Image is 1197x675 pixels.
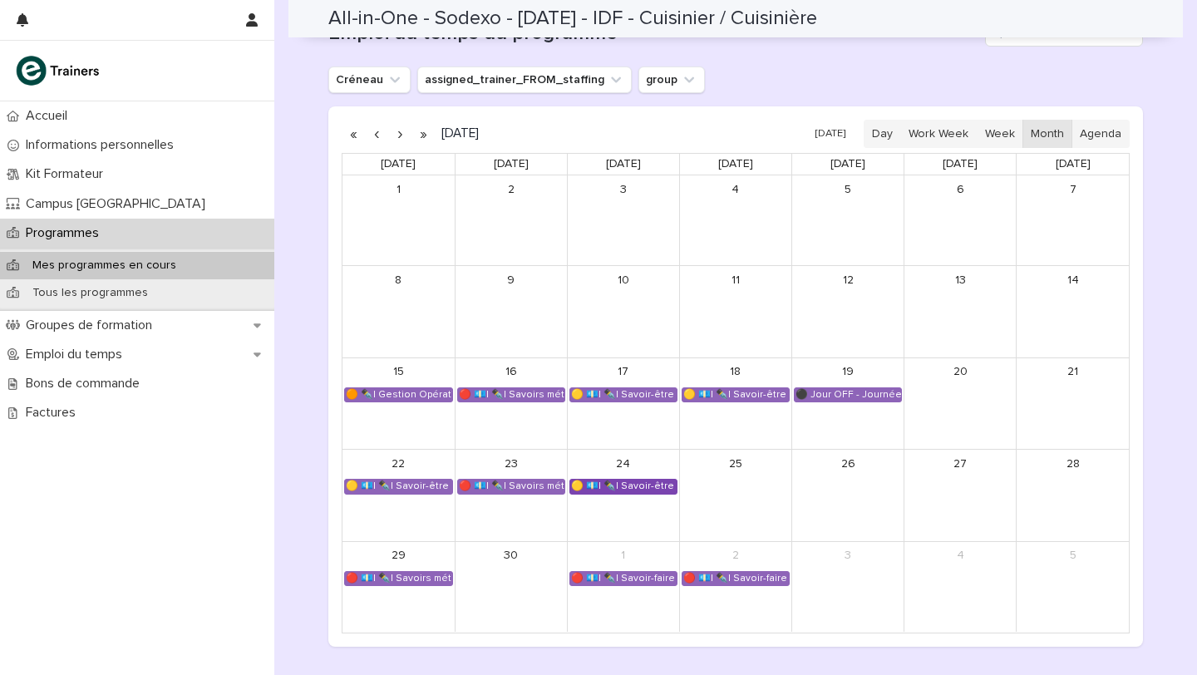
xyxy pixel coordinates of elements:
[679,266,791,357] td: September 11, 2025
[498,543,525,569] a: September 30, 2025
[610,359,637,386] a: September 17, 2025
[610,451,637,477] a: September 24, 2025
[904,357,1017,449] td: September 20, 2025
[904,450,1017,541] td: September 27, 2025
[1060,176,1086,203] a: September 7, 2025
[345,572,452,585] div: 🔴 💶| ✒️| Savoirs métier - Découvrir le métier de cuisinier de collectivité et son environnement d...
[976,120,1022,148] button: Week
[342,541,455,632] td: September 29, 2025
[679,450,791,541] td: September 25, 2025
[19,196,219,212] p: Campus [GEOGRAPHIC_DATA]
[385,176,411,203] a: September 1, 2025
[835,359,861,386] a: September 19, 2025
[1017,541,1129,632] td: October 5, 2025
[13,54,105,87] img: K0CqGN7SDeD6s4JG8KQk
[328,7,817,31] h2: All-in-One - Sodexo - [DATE] - IDF - Cuisinier / Cuisinière
[792,266,904,357] td: September 12, 2025
[345,480,452,493] div: 🟡 💶| ✒️| Savoir-être métier - Mobilisation et valorisation de ses forces et talents
[835,267,861,293] a: September 12, 2025
[377,154,419,175] a: Monday
[455,266,567,357] td: September 9, 2025
[388,121,411,147] button: Next month
[722,176,749,203] a: September 4, 2025
[498,451,525,477] a: September 23, 2025
[947,543,973,569] a: October 4, 2025
[385,267,411,293] a: September 8, 2025
[19,259,190,273] p: Mes programmes en cours
[19,166,116,182] p: Kit Formateur
[900,120,977,148] button: Work Week
[1017,266,1129,357] td: September 14, 2025
[1071,120,1130,148] button: Agenda
[342,450,455,541] td: September 22, 2025
[1060,451,1086,477] a: September 28, 2025
[947,176,973,203] a: September 6, 2025
[1052,154,1094,175] a: Sunday
[458,480,564,493] div: 🔴 💶| ✒️| Savoirs métier - Découvrir le métier de cuisinier de collectivité et son environnement d...
[904,266,1017,357] td: September 13, 2025
[342,121,365,147] button: Previous year
[807,122,854,146] button: [DATE]
[498,176,525,203] a: September 2, 2025
[1017,357,1129,449] td: September 21, 2025
[679,541,791,632] td: October 2, 2025
[610,176,637,203] a: September 3, 2025
[19,225,112,241] p: Programmes
[947,359,973,386] a: September 20, 2025
[679,175,791,266] td: September 4, 2025
[835,543,861,569] a: October 3, 2025
[827,154,869,175] a: Friday
[365,121,388,147] button: Previous month
[610,267,637,293] a: September 10, 2025
[722,267,749,293] a: September 11, 2025
[792,175,904,266] td: September 5, 2025
[570,480,677,493] div: 🟡 💶| ✒️| Savoir-être métier - Communication professionnelle et transmission des consignes en cuisine
[342,266,455,357] td: September 8, 2025
[722,451,749,477] a: September 25, 2025
[567,450,679,541] td: September 24, 2025
[638,67,705,93] button: group
[458,388,564,402] div: 🔴 💶| ✒️| Savoirs métier - Découvrir le métier de cuisinier de collectivité et son environnement d...
[498,359,525,386] a: September 16, 2025
[947,451,973,477] a: September 27, 2025
[19,376,153,392] p: Bons de commande
[19,108,81,124] p: Accueil
[19,286,161,300] p: Tous les programmes
[19,318,165,333] p: Groupes de formation
[939,154,981,175] a: Saturday
[411,121,435,147] button: Next year
[455,357,567,449] td: September 16, 2025
[904,175,1017,266] td: September 6, 2025
[722,543,749,569] a: October 2, 2025
[455,175,567,266] td: September 2, 2025
[455,450,567,541] td: September 23, 2025
[342,357,455,449] td: September 15, 2025
[610,543,637,569] a: October 1, 2025
[570,572,677,585] div: 🔴 💶| ✒️| Savoir-faire métier - Meet My Mama Academy QHSA
[567,175,679,266] td: September 3, 2025
[498,267,525,293] a: September 9, 2025
[1017,450,1129,541] td: September 28, 2025
[455,541,567,632] td: September 30, 2025
[567,357,679,449] td: September 17, 2025
[682,388,789,402] div: 🟡 💶| ✒️| Savoir-être métier - Collaboration et dynamique d'équipe dans une cuisine
[385,359,411,386] a: September 15, 2025
[490,154,532,175] a: Tuesday
[715,154,756,175] a: Thursday
[342,175,455,266] td: September 1, 2025
[1022,120,1072,148] button: Month
[567,541,679,632] td: October 1, 2025
[417,67,632,93] button: assigned_trainer_FROM_staffing
[570,388,677,402] div: 🟡 💶| ✒️| Savoir-être métier - Appropriation des outils utilisés lors de la formation
[385,543,411,569] a: September 29, 2025
[722,359,749,386] a: September 18, 2025
[682,572,789,585] div: 🔴 💶| ✒️| Savoir-faire métier - Meet My Mama Academy QHSA
[19,347,135,362] p: Emploi du temps
[835,176,861,203] a: September 5, 2025
[679,357,791,449] td: September 18, 2025
[792,357,904,449] td: September 19, 2025
[19,137,187,153] p: Informations personnelles
[19,405,89,421] p: Factures
[435,127,479,140] h2: [DATE]
[1017,175,1129,266] td: September 7, 2025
